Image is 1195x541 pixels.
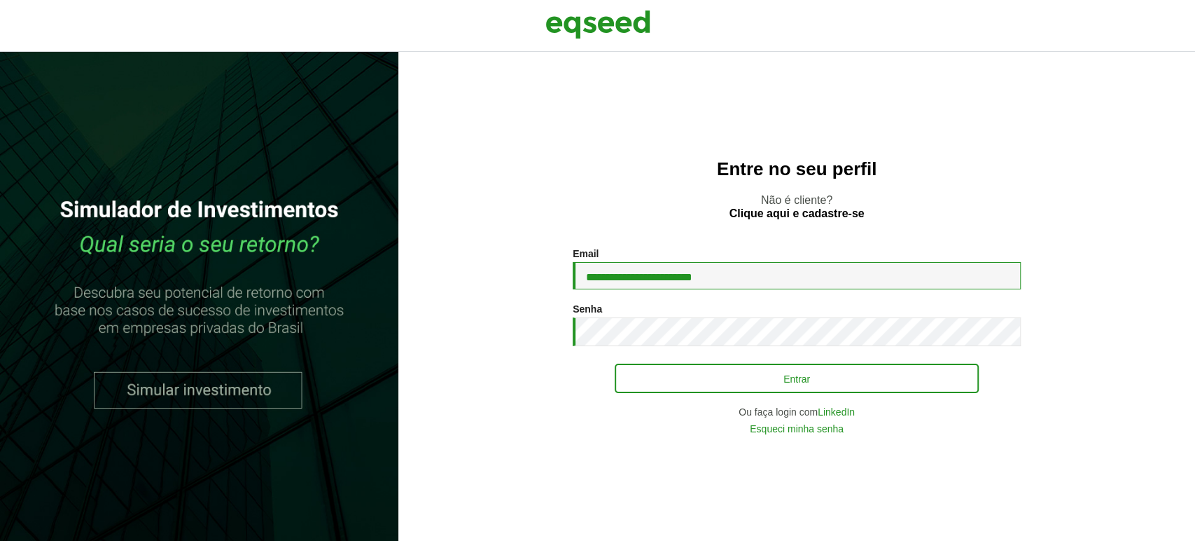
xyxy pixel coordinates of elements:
button: Entrar [615,364,979,393]
label: Email [573,249,599,259]
p: Não é cliente? [426,193,1167,220]
label: Senha [573,304,602,314]
a: LinkedIn [818,407,855,417]
a: Clique aqui e cadastre-se [729,208,865,219]
img: EqSeed Logo [545,7,650,42]
div: Ou faça login com [573,407,1021,417]
h2: Entre no seu perfil [426,159,1167,179]
a: Esqueci minha senha [750,424,844,434]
